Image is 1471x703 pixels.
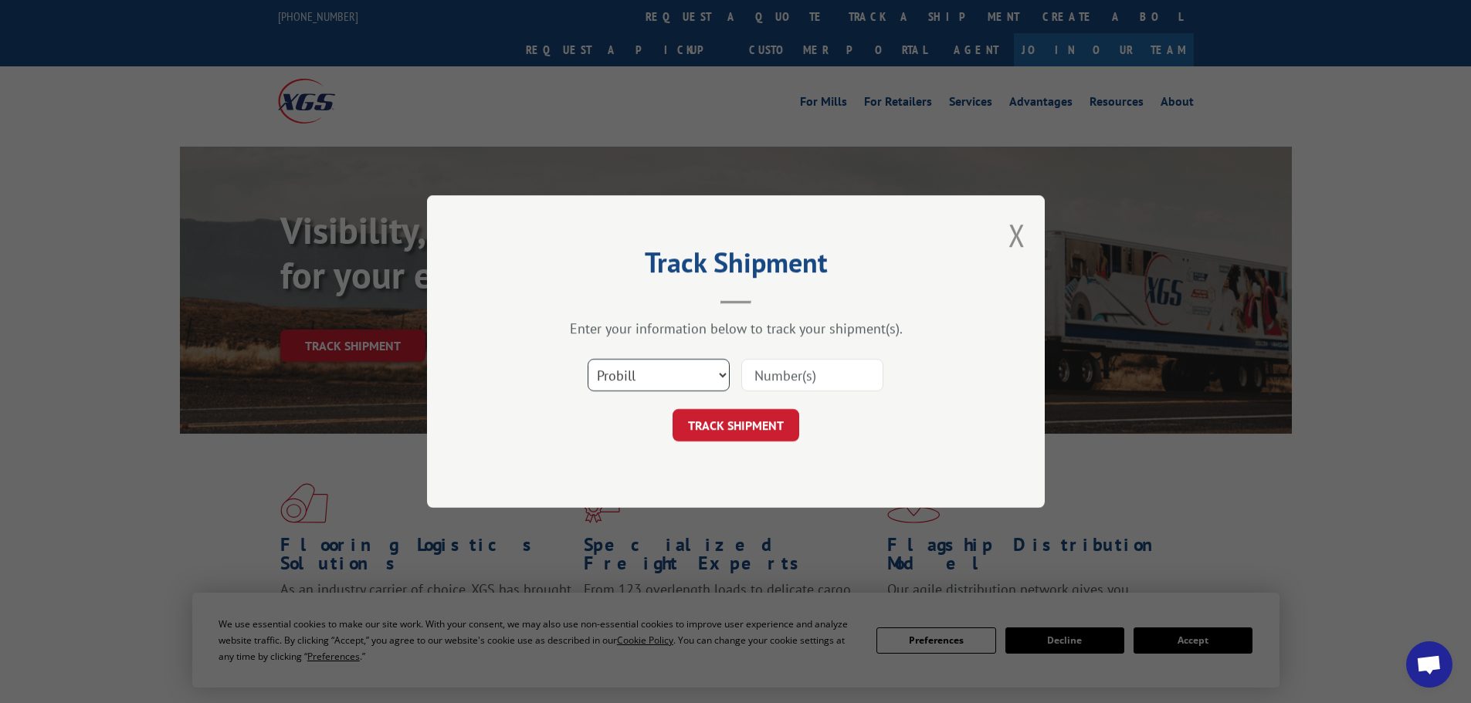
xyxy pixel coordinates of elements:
[741,359,883,391] input: Number(s)
[1008,215,1025,255] button: Close modal
[1406,641,1452,688] div: Open chat
[504,319,968,337] div: Enter your information below to track your shipment(s).
[504,252,968,281] h2: Track Shipment
[673,409,799,441] button: TRACK SHIPMENT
